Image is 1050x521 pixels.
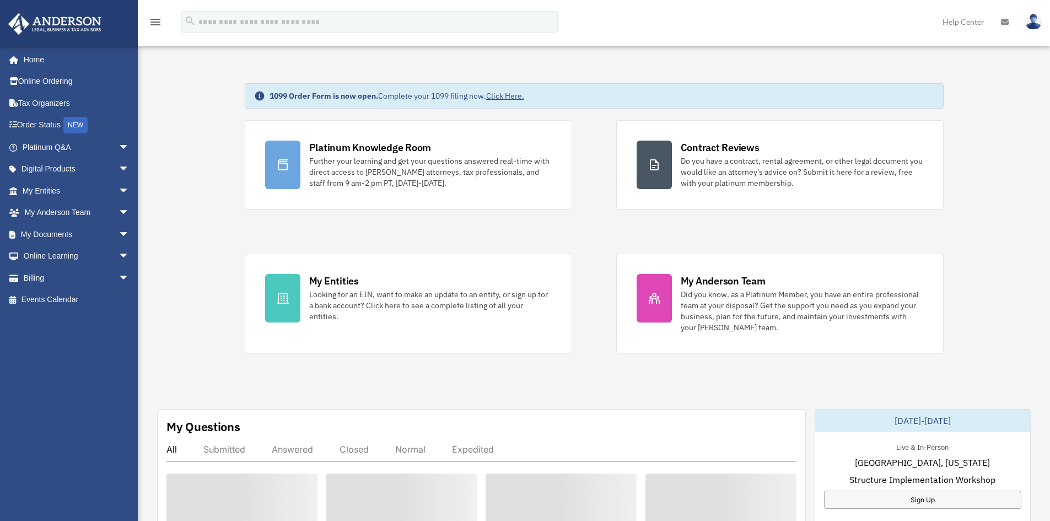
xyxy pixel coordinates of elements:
div: Complete your 1099 filing now. [270,90,524,101]
span: arrow_drop_down [119,223,141,246]
div: Submitted [203,444,245,455]
a: Home [8,49,141,71]
div: All [166,444,177,455]
a: Online Ordering [8,71,146,93]
div: Closed [340,444,369,455]
a: Digital Productsarrow_drop_down [8,158,146,180]
div: Did you know, as a Platinum Member, you have an entire professional team at your disposal? Get th... [681,289,923,333]
a: My Entities Looking for an EIN, want to make an update to an entity, or sign up for a bank accoun... [245,254,572,353]
a: Contract Reviews Do you have a contract, rental agreement, or other legal document you would like... [616,120,944,210]
span: Structure Implementation Workshop [849,473,995,486]
i: search [184,15,196,27]
div: NEW [63,117,88,133]
span: arrow_drop_down [119,136,141,159]
a: Events Calendar [8,289,146,311]
a: My Entitiesarrow_drop_down [8,180,146,202]
div: Contract Reviews [681,141,760,154]
span: arrow_drop_down [119,180,141,202]
a: Online Learningarrow_drop_down [8,245,146,267]
div: My Questions [166,418,240,435]
div: Do you have a contract, rental agreement, or other legal document you would like an attorney's ad... [681,155,923,189]
img: Anderson Advisors Platinum Portal [5,13,105,35]
div: Normal [395,444,426,455]
span: [GEOGRAPHIC_DATA], [US_STATE] [855,456,990,469]
span: arrow_drop_down [119,158,141,181]
div: My Anderson Team [681,274,766,288]
div: Answered [272,444,313,455]
i: menu [149,15,162,29]
a: Tax Organizers [8,92,146,114]
strong: 1099 Order Form is now open. [270,91,378,101]
a: Billingarrow_drop_down [8,267,146,289]
span: arrow_drop_down [119,202,141,224]
a: My Anderson Teamarrow_drop_down [8,202,146,224]
img: User Pic [1025,14,1042,30]
div: Further your learning and get your questions answered real-time with direct access to [PERSON_NAM... [309,155,552,189]
div: Expedited [452,444,494,455]
div: Looking for an EIN, want to make an update to an entity, or sign up for a bank account? Click her... [309,289,552,322]
div: Platinum Knowledge Room [309,141,432,154]
a: My Anderson Team Did you know, as a Platinum Member, you have an entire professional team at your... [616,254,944,353]
a: My Documentsarrow_drop_down [8,223,146,245]
a: Platinum Q&Aarrow_drop_down [8,136,146,158]
a: Sign Up [824,491,1021,509]
a: Platinum Knowledge Room Further your learning and get your questions answered real-time with dire... [245,120,572,210]
span: arrow_drop_down [119,267,141,289]
a: menu [149,19,162,29]
a: Order StatusNEW [8,114,146,137]
div: My Entities [309,274,359,288]
span: arrow_drop_down [119,245,141,268]
div: [DATE]-[DATE] [815,410,1030,432]
a: Click Here. [486,91,524,101]
div: Live & In-Person [887,441,957,452]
